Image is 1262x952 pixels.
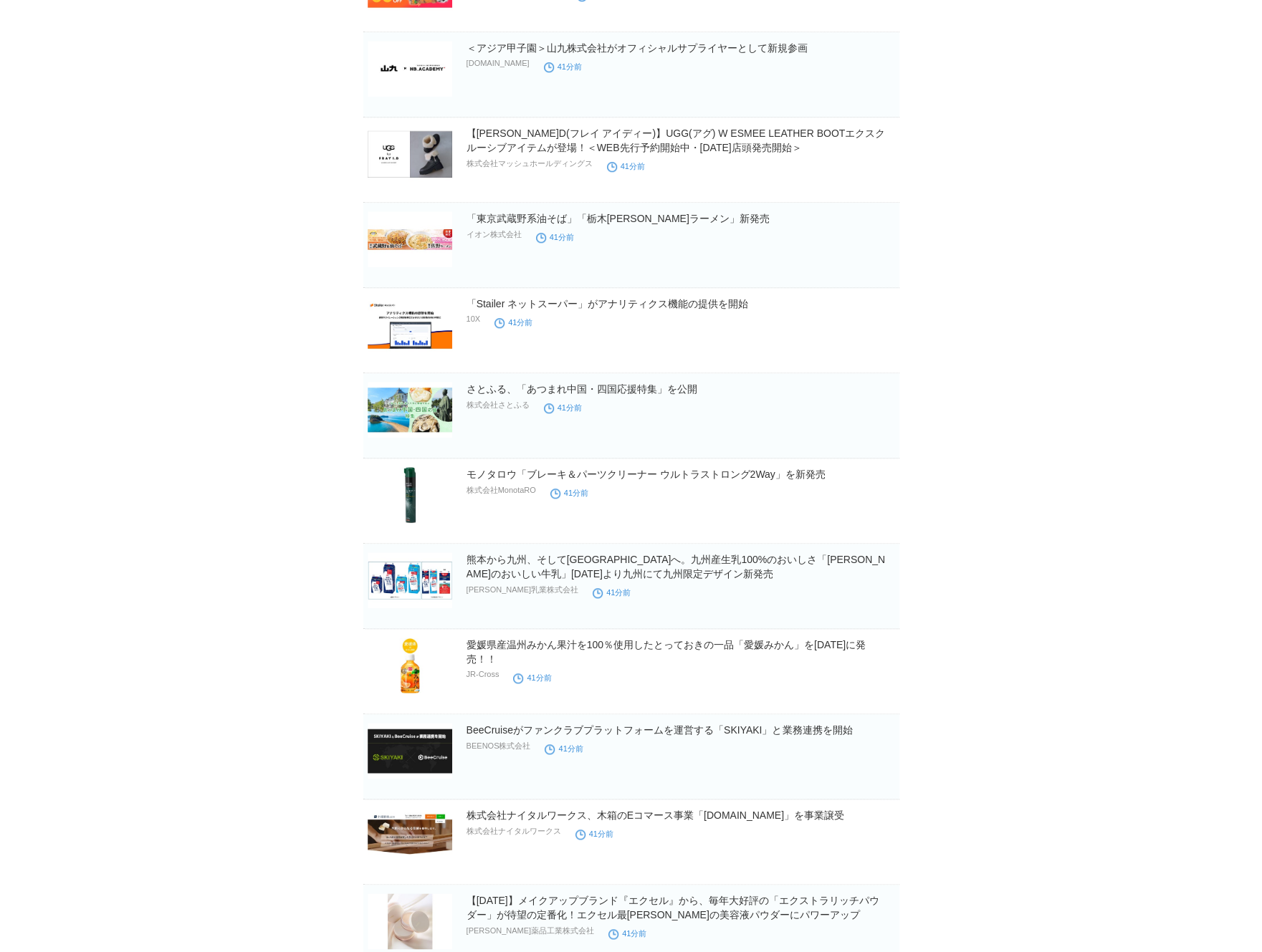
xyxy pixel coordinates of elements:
[467,298,749,309] a: 「Stailer ネットスーパー」がアナリティクス機能の提供を開始
[467,741,531,751] p: BEENOS株式会社
[513,673,551,682] time: 41分前
[467,826,561,837] p: 株式会社ナイタルワークス
[368,893,452,949] img: 【9月16日】メイクアップブランド『エクセル』から、毎年大好評の「エクストラリッチパウダー」が待望の定番化！エクセル最高峰の美容液パウダーにパワーアップ
[467,554,885,580] a: 熊本から九州、そして[GEOGRAPHIC_DATA]へ。九州産生乳100%のおいしさ「[PERSON_NAME]のおいしい牛乳」[DATE]より九州にて九州限定デザイン新発売
[368,41,452,97] img: ＜アジア甲子園＞山九株式会社がオフィシャルサプライヤーとして新規参画
[494,318,532,327] time: 41分前
[467,42,808,54] a: ＜アジア甲子園＞山九株式会社がオフィシャルサプライヤーとして新規参画
[608,929,646,938] time: 41分前
[607,162,645,170] time: 41分前
[467,158,593,169] p: 株式会社マッシュホールディングス
[467,213,770,224] a: 「東京武蔵野系油そば」「栃木[PERSON_NAME]ラーメン」新発売
[467,128,886,153] a: 【[PERSON_NAME]D(フレイ アイディー)】UGG(アグ) W ESMEE LEATHER BOOTエクスクルーシブアイテムが登場！＜WEB先行予約開始中・[DATE]店頭発売開始＞
[550,489,588,497] time: 41分前
[467,925,594,936] p: [PERSON_NAME]薬品工業株式会社
[467,809,844,821] a: 株式会社ナイタルワークス、木箱のEコマース事業「[DOMAIN_NAME]」を事業譲受
[467,314,481,323] p: 10X
[467,229,522,240] p: イオン株式会社
[593,588,631,597] time: 41分前
[575,830,613,838] time: 41分前
[467,59,530,67] p: [DOMAIN_NAME]
[536,233,574,241] time: 41分前
[467,468,826,480] a: モノタロウ「ブレーキ＆パーツクリーナー ウルトラストロング2Way」を新発売
[467,724,853,736] a: BeeCruiseがファンクラブプラットフォームを運営する「SKIYAKI」と業務連携を開始
[368,297,452,352] img: 「Stailer ネットスーパー」がアナリティクス機能の提供を開始
[467,670,499,678] p: JR-Cross
[544,62,582,71] time: 41分前
[368,638,452,693] img: 愛媛県産温州みかん果汁を100％使用したとっておきの一品「愛媛みかん」を9月22日に発売！！
[467,383,697,395] a: さとふる、「あつまれ中国・四国応援特集」を公開
[368,808,452,864] img: 株式会社ナイタルワークス、木箱のEコマース事業「木箱製造.com」を事業譲受
[467,485,536,496] p: 株式会社MonotaRO
[545,744,583,753] time: 41分前
[368,126,452,182] img: 【FRAY I.D(フレイ アイディー)】UGG(アグ) W ESMEE LEATHER BOOTエクスクルーシブアイテムが登場！＜WEB先行予約開始中・9月18日(木)店頭発売開始＞
[544,403,582,412] time: 41分前
[467,400,530,410] p: 株式会社さとふる
[368,382,452,438] img: さとふる、「あつまれ中国・四国応援特集」を公開
[368,723,452,779] img: BeeCruiseがファンクラブプラットフォームを運営する「SKIYAKI」と業務連携を開始
[368,467,452,523] img: モノタロウ「ブレーキ＆パーツクリーナー ウルトラストロング2Way」を新発売
[467,639,866,665] a: 愛媛県産温州みかん果汁を100％使用したとっておきの一品「愛媛みかん」を[DATE]に発売！！
[467,585,578,595] p: [PERSON_NAME]乳業株式会社
[368,211,452,267] img: 「東京武蔵野系油そば」「栃木佐野ラーメン」新発売
[467,895,879,920] a: 【[DATE]】メイクアップブランド『エクセル』から、毎年大好評の「エクストラリッチパウダー」が待望の定番化！エクセル最[PERSON_NAME]の美容液パウダーにパワーアップ
[368,552,452,608] img: 熊本から九州、そして西日本へ。九州産生乳100%のおいしさ「森永のおいしい牛乳」9月16日（火）より九州にて九州限定デザイン新発売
